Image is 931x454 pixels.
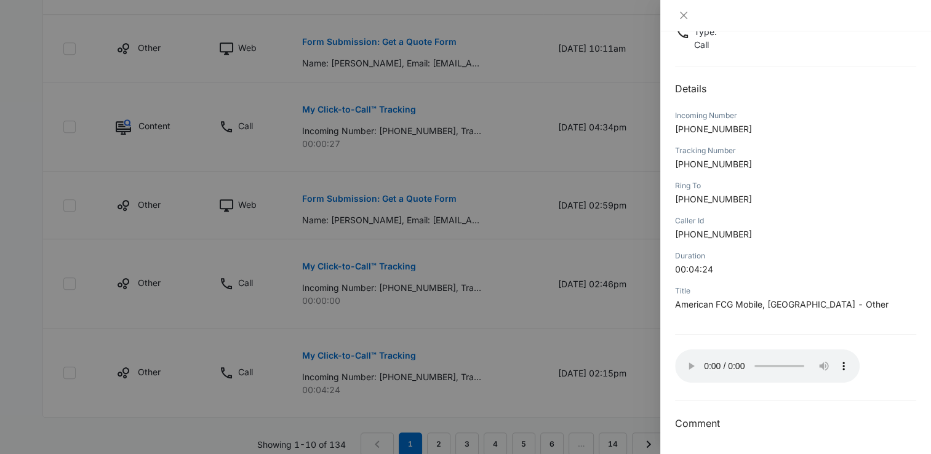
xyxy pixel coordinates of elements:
div: Title [675,285,916,297]
span: [PHONE_NUMBER] [675,194,752,204]
span: 00:04:24 [675,264,713,274]
div: Caller Id [675,215,916,226]
h3: Comment [675,416,916,431]
div: Incoming Number [675,110,916,121]
div: Tracking Number [675,145,916,156]
h2: Details [675,81,916,96]
span: close [679,10,689,20]
div: Ring To [675,180,916,191]
span: American FCG Mobile, [GEOGRAPHIC_DATA] - Other [675,299,889,309]
p: Type : [694,25,717,38]
audio: Your browser does not support the audio tag. [675,349,860,383]
span: [PHONE_NUMBER] [675,159,752,169]
span: [PHONE_NUMBER] [675,124,752,134]
div: Duration [675,250,916,261]
span: [PHONE_NUMBER] [675,229,752,239]
button: Close [675,10,692,21]
p: Call [694,38,717,51]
